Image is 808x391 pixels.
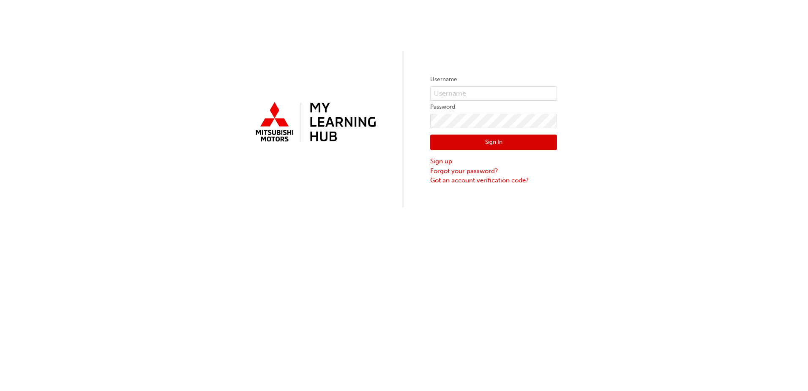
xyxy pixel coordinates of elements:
a: Sign up [430,157,557,166]
label: Username [430,74,557,85]
input: Username [430,86,557,101]
label: Password [430,102,557,112]
button: Sign In [430,135,557,151]
a: Got an account verification code? [430,176,557,185]
a: Forgot your password? [430,166,557,176]
img: mmal [251,99,378,147]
